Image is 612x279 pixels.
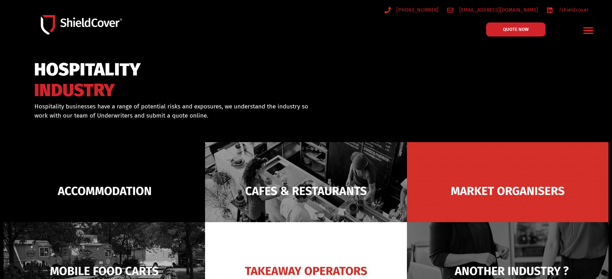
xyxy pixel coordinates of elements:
[447,6,538,14] a: [EMAIL_ADDRESS][DOMAIN_NAME]
[547,6,588,14] a: /shieldcover
[384,6,439,14] a: [PHONE_NUMBER]
[458,6,538,14] span: [EMAIL_ADDRESS][DOMAIN_NAME]
[503,27,529,32] span: QUOTE NOW
[34,102,308,120] p: Hospitality businesses have a range of potential risks and exposures, we understand the industry ...
[580,22,597,39] div: Menu Toggle
[41,15,122,35] img: Shield-Cover-Underwriting-Australia-logo-full
[395,6,439,14] span: [PHONE_NUMBER]
[486,22,546,36] a: QUOTE NOW
[34,62,141,77] span: HOSPITALITY
[557,6,589,14] span: /shieldcover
